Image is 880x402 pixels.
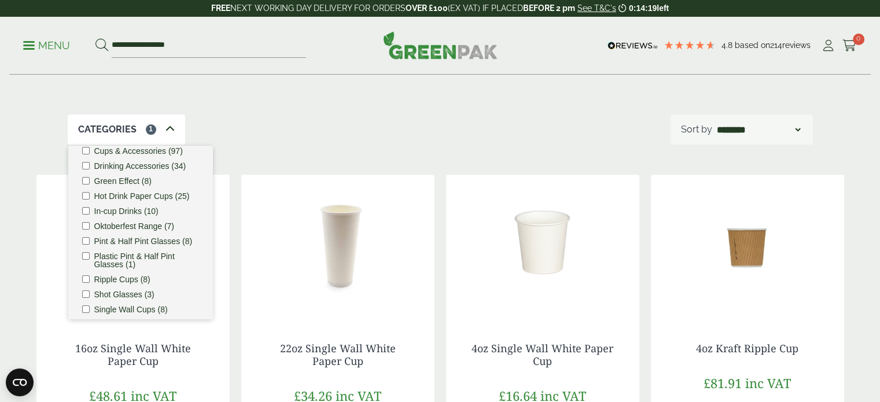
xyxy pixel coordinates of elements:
img: 4oz Kraft Ripple Cup-0 [651,175,844,319]
span: £81.91 [704,374,742,392]
a: 16oz Single Wall White Paper Cup [75,341,191,368]
label: Oktoberfest Range (7) [94,222,175,230]
a: 4oz Kraft Ripple Cup [696,341,798,355]
img: 16oz Single Wall White Paper Cup-0 [36,175,230,319]
a: 22oz Single Wall White Paper Cup [280,341,396,368]
i: My Account [821,40,835,51]
strong: FREE [211,3,230,13]
span: inc VAT [745,374,791,392]
label: Plastic Pint & Half Pint Glasses (1) [94,252,199,268]
label: Hot Drink Paper Cups (25) [94,192,190,200]
img: 2130015B 22oz White Single Wall Paper Cup 627ml [241,175,435,319]
strong: OVER £100 [406,3,448,13]
span: 4.8 [721,40,735,50]
p: Categories [78,123,137,137]
label: Cups & Accessories (97) [94,147,183,155]
span: 0 [853,34,864,45]
img: REVIEWS.io [607,42,658,50]
label: In-cup Drinks (10) [94,207,159,215]
span: Based on [735,40,770,50]
i: Cart [842,40,857,51]
img: 4oz Single Wall White Paper Cup-0 [446,175,639,319]
label: Ripple Cups (8) [94,275,150,283]
label: Drinking Accessories (34) [94,162,186,170]
div: 4.79 Stars [664,40,716,50]
span: 0:14:19 [629,3,657,13]
span: 214 [770,40,782,50]
strong: BEFORE 2 pm [523,3,575,13]
label: Shot Glasses (3) [94,290,154,298]
a: 4oz Single Wall White Paper Cup [472,341,613,368]
span: left [657,3,669,13]
label: Single Wall Cups (8) [94,305,168,314]
a: See T&C's [577,3,616,13]
label: Pint & Half Pint Glasses (8) [94,237,193,245]
img: GreenPak Supplies [383,31,498,59]
a: Menu [23,39,70,50]
label: Green Effect (8) [94,177,152,185]
button: Open CMP widget [6,368,34,396]
span: 1 [146,124,156,135]
p: Sort by [681,123,712,137]
p: Menu [23,39,70,53]
span: reviews [782,40,811,50]
a: 0 [842,37,857,54]
select: Shop order [715,123,802,137]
